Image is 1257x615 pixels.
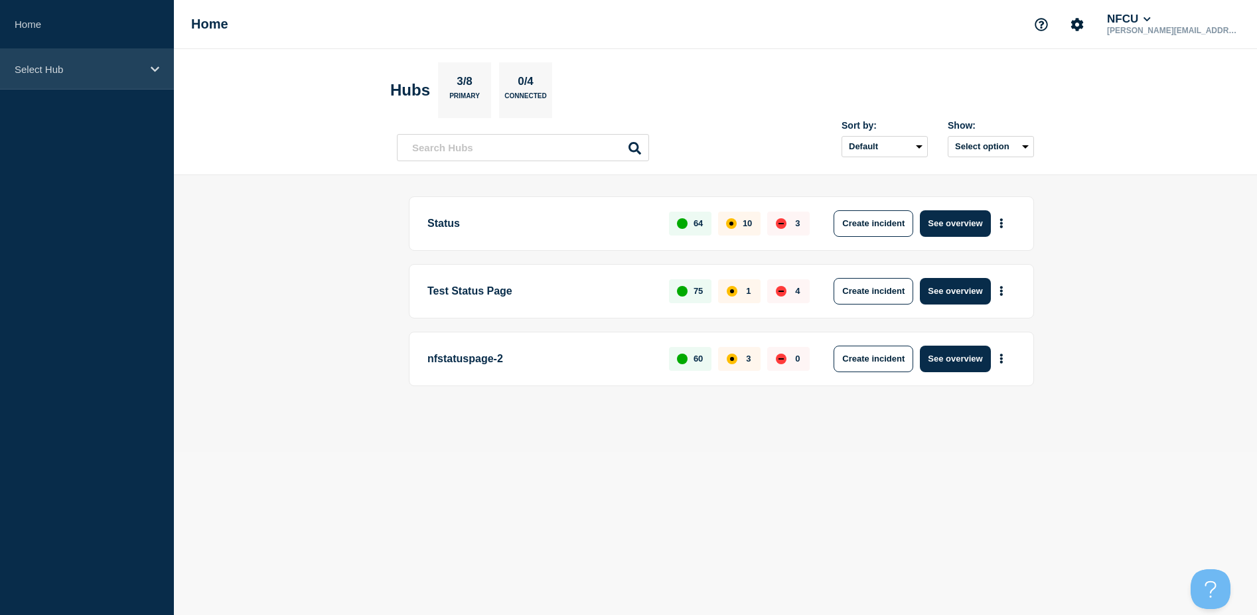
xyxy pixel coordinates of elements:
h1: Home [191,17,228,32]
button: Create incident [834,210,913,237]
p: 3 [795,218,800,228]
button: More actions [993,346,1010,371]
div: affected [726,218,737,229]
button: See overview [920,278,990,305]
p: nfstatuspage-2 [427,346,654,372]
iframe: Help Scout Beacon - Open [1191,569,1230,609]
div: Show: [948,120,1034,131]
button: See overview [920,210,990,237]
select: Sort by [842,136,928,157]
button: See overview [920,346,990,372]
p: 60 [694,354,703,364]
button: More actions [993,279,1010,303]
p: 10 [743,218,752,228]
p: 4 [795,286,800,296]
button: Create incident [834,346,913,372]
h2: Hubs [390,81,430,100]
p: 3 [746,354,751,364]
div: down [776,286,786,297]
button: Select option [948,136,1034,157]
p: Status [427,210,654,237]
p: 1 [746,286,751,296]
div: affected [727,354,737,364]
div: up [677,286,688,297]
p: 75 [694,286,703,296]
div: Sort by: [842,120,928,131]
div: up [677,354,688,364]
button: NFCU [1104,13,1153,26]
p: Primary [449,92,480,106]
p: [PERSON_NAME][EMAIL_ADDRESS][DOMAIN_NAME] [1104,26,1242,35]
p: Test Status Page [427,278,654,305]
button: Support [1027,11,1055,38]
button: Create incident [834,278,913,305]
div: down [776,218,786,229]
p: 0/4 [513,75,539,92]
input: Search Hubs [397,134,649,161]
p: Select Hub [15,64,142,75]
button: More actions [993,211,1010,236]
p: 3/8 [452,75,478,92]
p: 64 [694,218,703,228]
button: Account settings [1063,11,1091,38]
div: affected [727,286,737,297]
div: down [776,354,786,364]
div: up [677,218,688,229]
p: Connected [504,92,546,106]
p: 0 [795,354,800,364]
